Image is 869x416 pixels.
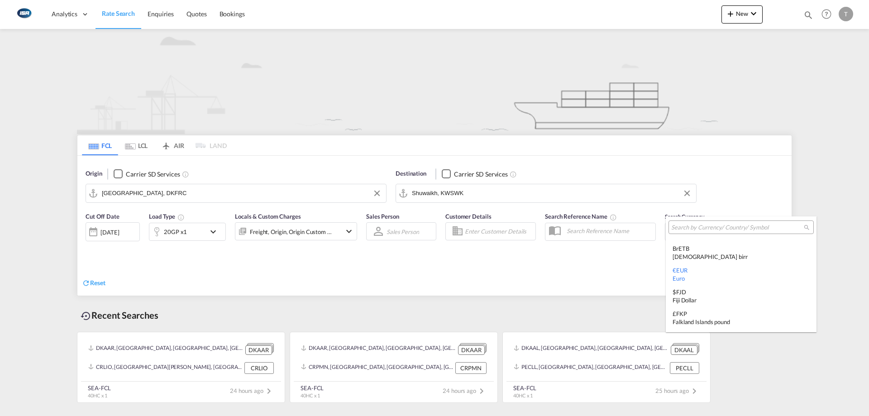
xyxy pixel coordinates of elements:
div: FOK [673,331,810,348]
div: Falkland Islands pound [673,318,810,326]
span: € [673,267,676,274]
input: Search by Currency/ Country/ Symbol [671,224,804,232]
span: £ [673,310,676,317]
div: Fiji Dollar [673,296,810,304]
span: kr [673,332,678,339]
div: Euro [673,274,810,282]
div: FJD [673,288,810,304]
md-icon: icon-magnify [803,224,810,231]
span: $ [673,288,676,296]
div: EUR [673,266,810,282]
span: Br [673,245,678,252]
div: FKP [673,310,810,326]
div: [DEMOGRAPHIC_DATA] birr [673,253,810,261]
div: ETB [673,244,810,261]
